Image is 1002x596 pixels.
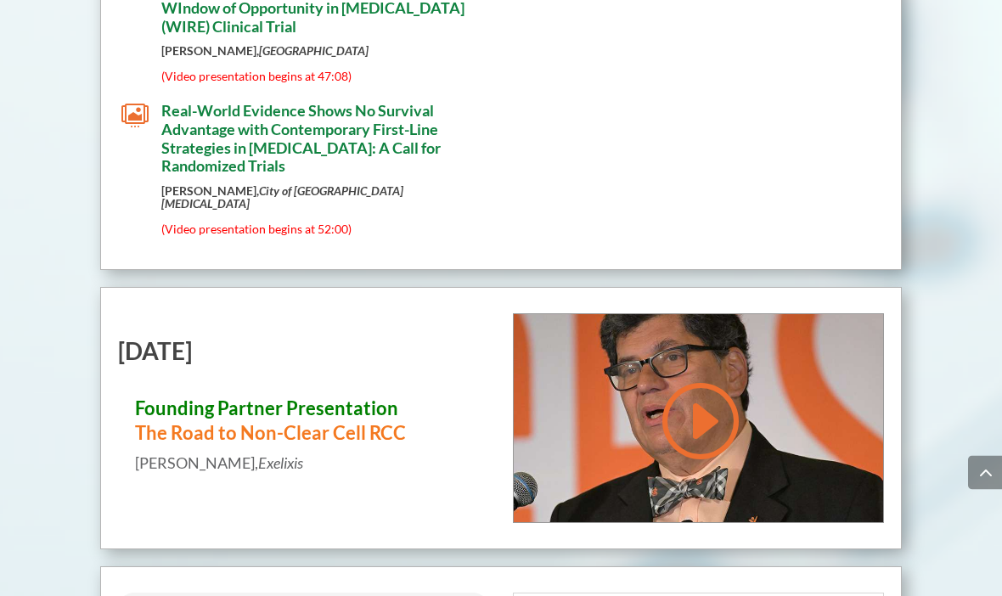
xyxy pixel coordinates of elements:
[135,397,398,420] span: Founding Partner Presentation
[161,102,441,176] span: Real-World Evidence Shows No Survival Advantage with Contemporary First-Line Strategies in [MEDIC...
[161,184,403,211] strong: [PERSON_NAME],
[161,222,352,237] span: (Video presentation begins at 52:00)
[259,44,369,59] em: [GEOGRAPHIC_DATA]
[135,397,472,454] h3: The Road to Non-Clear Cell RCC
[161,184,403,211] em: City of [GEOGRAPHIC_DATA][MEDICAL_DATA]
[161,70,352,84] span: (Video presentation begins at 47:08)
[121,103,149,130] span: 
[118,340,489,372] h2: [DATE]
[161,44,369,59] strong: [PERSON_NAME],
[258,454,303,473] em: Exelixis
[135,454,472,474] p: [PERSON_NAME],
